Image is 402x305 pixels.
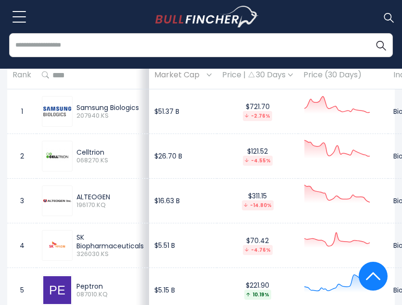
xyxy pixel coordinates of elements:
[369,33,393,57] button: Search
[7,61,37,89] th: Rank
[155,6,259,28] img: bullfincher logo
[243,111,272,121] div: -2.76%
[43,142,71,170] img: 068270.KS.png
[7,89,37,134] td: 1
[149,179,217,223] td: $16.63 B
[7,223,37,268] td: 4
[76,148,144,157] div: Celltrion
[222,147,293,166] div: $121.52
[43,238,71,253] img: 326030.KS.png
[222,192,293,210] div: $311.15
[243,156,273,166] div: -4.55%
[244,290,271,300] div: 10.19%
[76,193,144,201] div: ALTEOGEN
[298,61,388,89] th: Price (30 Days)
[76,250,144,258] span: 326030.KS
[149,134,217,179] td: $26.70 B
[222,102,293,121] div: $721.70
[76,157,144,165] span: 068270.KS
[155,6,259,28] a: Go to homepage
[43,107,71,116] img: 207940.KS.png
[76,201,144,209] span: 196170.KQ
[7,179,37,223] td: 3
[76,233,144,250] div: SK Biopharmaceuticals
[222,70,293,80] div: Price | 30 Days
[149,89,217,134] td: $51.37 B
[222,236,293,255] div: $70.42
[76,112,144,120] span: 207940.KS
[154,68,204,83] span: Market Cap
[7,134,37,179] td: 2
[76,103,144,112] div: Samsung Biologics
[76,282,144,291] div: Peptron
[76,291,144,299] span: 087010.KQ
[243,245,273,255] div: -4.76%
[149,223,217,268] td: $5.51 B
[222,281,293,300] div: $221.90
[43,199,71,202] img: 196170.KQ.png
[242,200,274,210] div: -14.80%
